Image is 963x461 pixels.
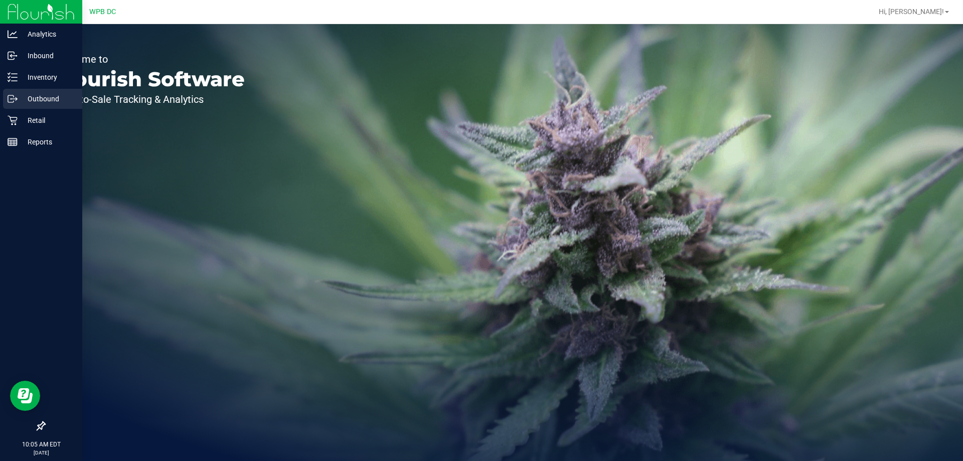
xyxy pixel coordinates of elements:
[8,115,18,125] inline-svg: Retail
[879,8,944,16] span: Hi, [PERSON_NAME]!
[18,71,78,83] p: Inventory
[18,93,78,105] p: Outbound
[54,69,245,89] p: Flourish Software
[5,440,78,449] p: 10:05 AM EDT
[8,29,18,39] inline-svg: Analytics
[89,8,116,16] span: WPB DC
[18,50,78,62] p: Inbound
[8,137,18,147] inline-svg: Reports
[18,114,78,126] p: Retail
[5,449,78,456] p: [DATE]
[8,94,18,104] inline-svg: Outbound
[10,381,40,411] iframe: Resource center
[54,54,245,64] p: Welcome to
[18,136,78,148] p: Reports
[8,72,18,82] inline-svg: Inventory
[18,28,78,40] p: Analytics
[54,94,245,104] p: Seed-to-Sale Tracking & Analytics
[8,51,18,61] inline-svg: Inbound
